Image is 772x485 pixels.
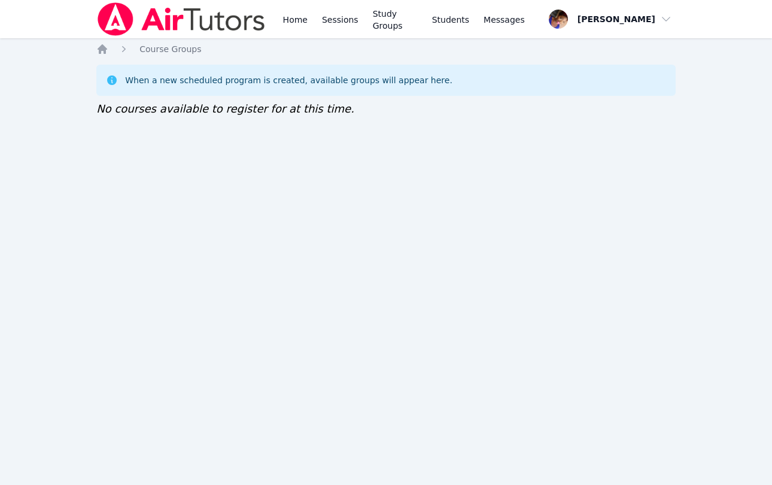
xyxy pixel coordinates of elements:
[96,43,676,55] nav: Breadcrumb
[139,44,201,54] span: Course Groups
[96,102,354,115] span: No courses available to register for at this time.
[139,43,201,55] a: Course Groups
[484,14,525,26] span: Messages
[125,74,452,86] div: When a new scheduled program is created, available groups will appear here.
[96,2,266,36] img: Air Tutors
